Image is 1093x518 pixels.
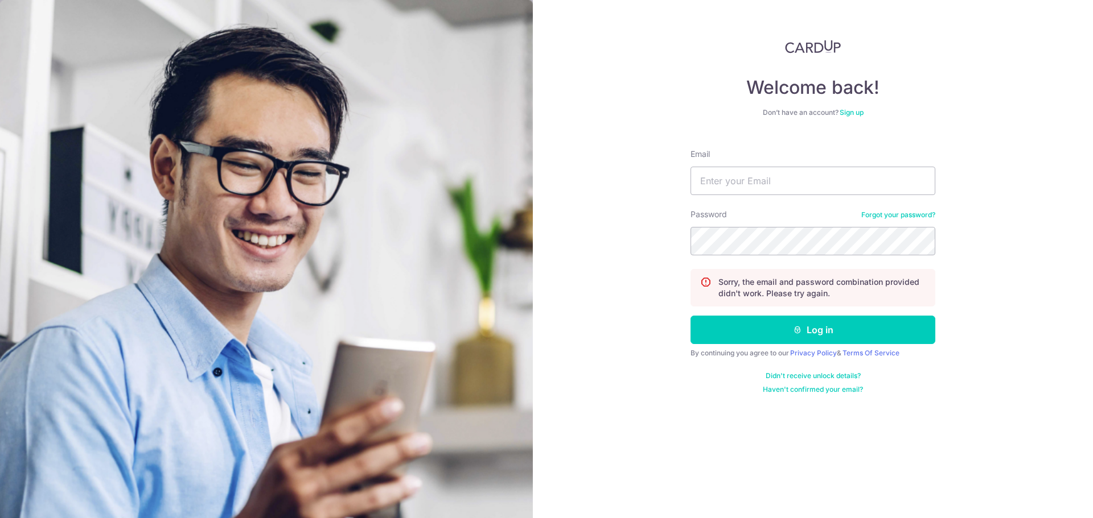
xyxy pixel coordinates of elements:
div: By continuing you agree to our & [691,349,935,358]
input: Enter your Email [691,167,935,195]
img: CardUp Logo [785,40,841,53]
button: Log in [691,316,935,344]
a: Haven't confirmed your email? [763,385,863,394]
label: Password [691,209,727,220]
a: Privacy Policy [790,349,837,357]
a: Didn't receive unlock details? [766,371,861,380]
a: Forgot your password? [861,210,935,219]
a: Terms Of Service [843,349,899,357]
a: Sign up [840,108,864,117]
h4: Welcome back! [691,76,935,99]
p: Sorry, the email and password combination provided didn't work. Please try again. [718,276,926,299]
div: Don’t have an account? [691,108,935,117]
label: Email [691,148,710,160]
